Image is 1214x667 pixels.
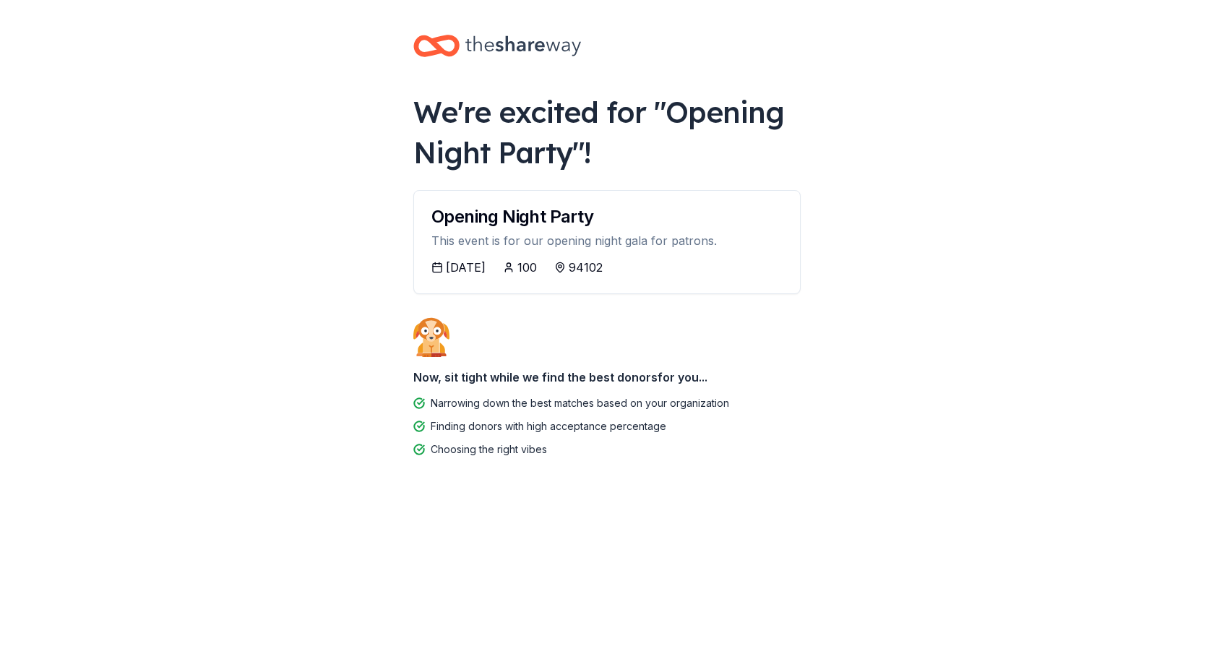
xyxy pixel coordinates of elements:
div: 94102 [569,259,603,276]
div: 100 [517,259,537,276]
div: This event is for our opening night gala for patrons. [431,231,783,250]
img: Dog waiting patiently [413,317,449,356]
div: [DATE] [446,259,486,276]
div: Choosing the right vibes [431,441,547,458]
div: Now, sit tight while we find the best donors for you... [413,363,801,392]
div: Finding donors with high acceptance percentage [431,418,666,435]
div: Opening Night Party [431,208,783,225]
div: Narrowing down the best matches based on your organization [431,395,729,412]
div: We're excited for " Opening Night Party "! [413,92,801,173]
